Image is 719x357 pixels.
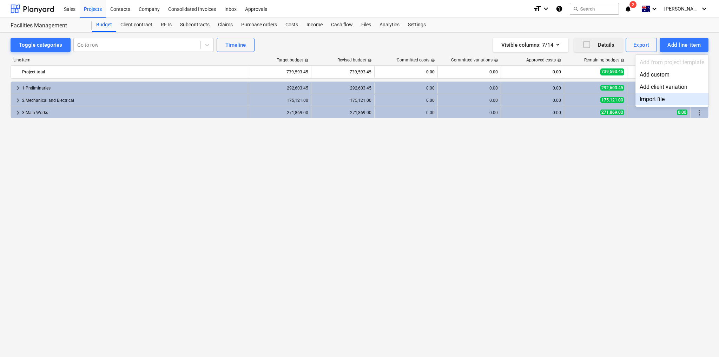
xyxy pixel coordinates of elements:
iframe: Chat Widget [684,323,719,357]
div: Add from project template [635,56,708,68]
div: Add client variation [635,81,708,93]
div: Add custom [635,68,708,81]
div: Import file [635,93,708,105]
